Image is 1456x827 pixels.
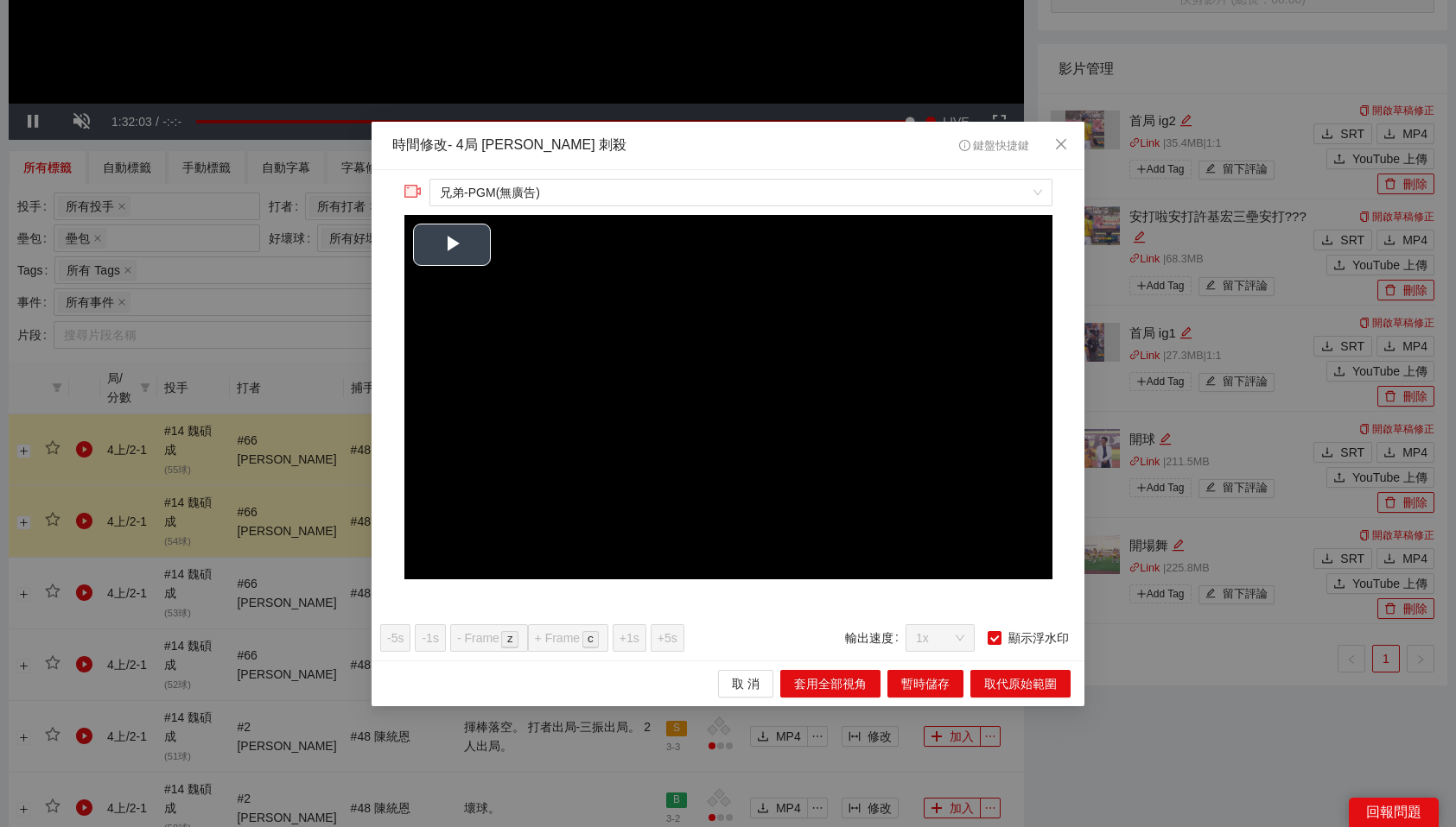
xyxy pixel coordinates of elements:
button: -5s [380,623,410,651]
span: 顯示浮水印 [1001,628,1076,647]
span: 兄弟-PGM(無廣告) [440,180,1041,205]
span: 暫時儲存 [901,673,950,692]
span: 取代原始範圍 [984,673,1057,692]
button: +5s [651,623,684,651]
span: video-camera [404,182,422,199]
span: 鍵盤快捷鍵 [959,140,1029,152]
button: Close [1038,122,1084,168]
span: 取 消 [732,673,760,692]
button: 套用全部視角 [780,669,881,697]
div: 時間修改 - 4局 [PERSON_NAME] 刺殺 [392,136,626,155]
span: 套用全部視角 [794,673,867,692]
span: 1x [916,624,964,650]
span: close [1054,137,1068,151]
button: Play Video [413,224,491,266]
label: 輸出速度 [845,623,906,651]
button: + Framec [528,623,608,651]
button: +1s [613,623,646,651]
button: - Framez [450,623,528,651]
button: 取代原始範圍 [970,669,1071,697]
div: Video Player [404,215,1052,579]
button: 取 消 [718,669,773,697]
div: 回報問題 [1349,798,1439,827]
button: -1s [415,623,445,651]
button: 暫時儲存 [887,669,963,697]
span: info-circle [959,140,970,151]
